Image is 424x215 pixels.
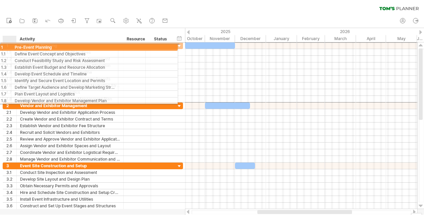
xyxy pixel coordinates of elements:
div: Review and Approve Vendor and Exhibitor Applications [20,136,120,142]
div: 1 [6,42,16,49]
div: Obtain Necessary Permits and Approvals [20,183,120,189]
div: Event Site Construction and Setup [20,163,120,169]
div: Develop Site Layout and Design Plan [20,176,120,182]
div: Conduct Site Inspection and Assessment [20,169,120,176]
div: Construct and Set Up Event Stages and Structures [20,203,120,209]
div: May 2026 [386,35,417,42]
div: 1.4 [6,69,16,75]
div: Conduct Feasibility Study and Risk Assessment [20,56,120,62]
div: Identify and Secure Event Location and Permits [20,76,120,82]
div: January 2026 [266,35,297,42]
div: April 2026 [356,35,386,42]
div: Develop Event Schedule and Timeline [20,69,120,75]
div: 2.2 [6,116,16,122]
div: Status [154,36,169,42]
div: Resource [127,36,147,42]
div: 2.1 [6,109,16,116]
div: March 2026 [325,35,356,42]
div: 3.6 [6,203,16,209]
div: Hire and Schedule Site Construction and Setup Crews [20,189,120,196]
div: 3.2 [6,176,16,182]
div: Show Legend [411,213,422,215]
div: Plan Event Layout and Logistics [20,89,120,95]
div: Define Target Audience and Develop Marketing Strategy [20,82,120,89]
div: 2.6 [6,143,16,149]
div: Create Vendor and Exhibitor Contract and Terms [20,116,120,122]
div: 1.3 [6,62,16,69]
div: 2.8 [6,156,16,162]
div: 2.4 [6,129,16,136]
div: Establish Vendor and Exhibitor Fee Structure [20,123,120,129]
div: Pre-Event Planning [20,42,120,49]
div: 1.5 [6,76,16,82]
div: 3.3 [6,183,16,189]
div: 1.6 [6,82,16,89]
div: Assign Vendor and Exhibitor Spaces and Layout [20,143,120,149]
div: 2 [6,102,16,109]
div: Establish Event Budget and Resource Allocation [20,62,120,69]
div: October 2025 [174,35,205,42]
div: Vendor and Exhibitor Management [20,102,120,109]
div: 1.1 [6,49,16,55]
div: 3.1 [6,169,16,176]
div: 2.3 [6,123,16,129]
div: Install Event Infrastructure and Utilities [20,196,120,202]
div: Coordinate Vendor and Exhibitor Logistical Requirements [20,149,120,156]
div: Activity [20,36,120,42]
div: 3.4 [6,189,16,196]
div: Define Event Concept and Objectives [20,49,120,55]
div: November 2025 [205,35,235,42]
div: Develop Vendor and Exhibitor Management Plan [20,96,120,102]
div: 2.7 [6,149,16,156]
div: Manage Vendor and Exhibitor Communication and Support [20,156,120,162]
div: 1.8 [6,96,16,102]
div: 3 [6,163,16,169]
div: Develop Vendor and Exhibitor Application Process [20,109,120,116]
div: 2.5 [6,136,16,142]
div: 1.2 [6,56,16,62]
div: February 2026 [297,35,325,42]
div: 3.5 [6,196,16,202]
div: 1.7 [6,89,16,95]
div: Recruit and Solicit Vendors and Exhibitors [20,129,120,136]
div: December 2025 [235,35,266,42]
